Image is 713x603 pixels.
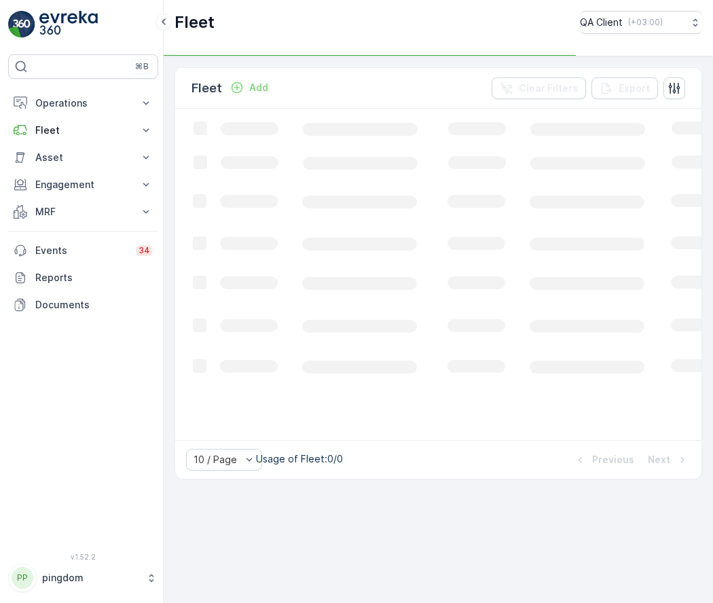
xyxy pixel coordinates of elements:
[42,571,139,585] p: pingdom
[8,90,158,117] button: Operations
[8,291,158,318] a: Documents
[8,564,158,592] button: PPpingdom
[139,245,150,256] p: 34
[8,11,35,38] img: logo
[35,298,153,312] p: Documents
[191,79,222,98] p: Fleet
[135,61,149,72] p: ⌘B
[648,453,670,467] p: Next
[35,151,131,164] p: Asset
[8,553,158,561] span: v 1.52.2
[35,178,131,191] p: Engagement
[580,16,623,29] p: QA Client
[8,171,158,198] button: Engagement
[35,271,153,285] p: Reports
[8,264,158,291] a: Reports
[572,452,636,468] button: Previous
[519,81,578,95] p: Clear Filters
[646,452,691,468] button: Next
[8,117,158,144] button: Fleet
[225,79,274,96] button: Add
[35,124,131,137] p: Fleet
[619,81,650,95] p: Export
[8,144,158,171] button: Asset
[35,96,131,110] p: Operations
[8,237,158,264] a: Events34
[175,12,215,33] p: Fleet
[12,567,33,589] div: PP
[492,77,586,99] button: Clear Filters
[628,17,663,28] p: ( +03:00 )
[592,453,634,467] p: Previous
[39,11,98,38] img: logo_light-DOdMpM7g.png
[249,81,268,94] p: Add
[35,244,128,257] p: Events
[35,205,131,219] p: MRF
[591,77,658,99] button: Export
[580,11,702,34] button: QA Client(+03:00)
[256,452,343,466] p: Usage of Fleet : 0/0
[8,198,158,225] button: MRF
